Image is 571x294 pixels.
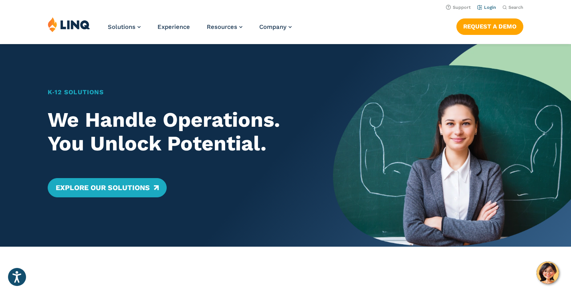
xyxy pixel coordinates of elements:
[477,5,496,10] a: Login
[108,17,292,43] nav: Primary Navigation
[48,87,310,97] h1: K‑12 Solutions
[157,23,190,30] a: Experience
[259,23,292,30] a: Company
[108,23,135,30] span: Solutions
[508,5,523,10] span: Search
[48,17,90,32] img: LINQ | K‑12 Software
[259,23,287,30] span: Company
[207,23,237,30] span: Resources
[537,262,559,284] button: Hello, have a question? Let’s chat.
[48,178,167,197] a: Explore Our Solutions
[333,44,571,247] img: Home Banner
[446,5,471,10] a: Support
[108,23,141,30] a: Solutions
[207,23,242,30] a: Resources
[456,18,523,34] a: Request a Demo
[456,17,523,34] nav: Button Navigation
[48,108,310,155] h2: We Handle Operations. You Unlock Potential.
[502,4,523,10] button: Open Search Bar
